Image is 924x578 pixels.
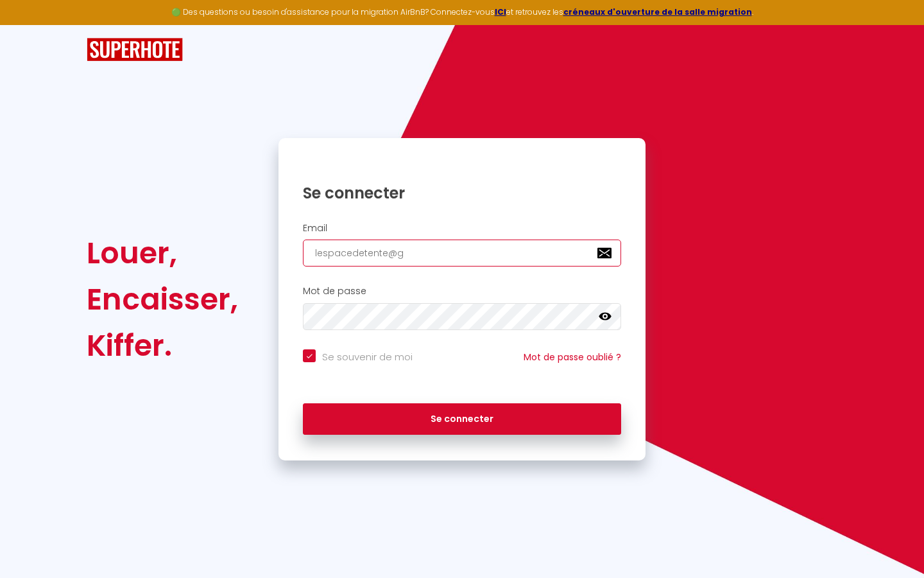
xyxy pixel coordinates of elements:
[303,286,621,297] h2: Mot de passe
[10,5,49,44] button: Ouvrir le widget de chat LiveChat
[87,322,238,369] div: Kiffer.
[495,6,506,17] a: ICI
[303,240,621,267] input: Ton Email
[303,223,621,234] h2: Email
[87,38,183,62] img: SuperHote logo
[524,351,621,363] a: Mot de passe oublié ?
[303,183,621,203] h1: Se connecter
[87,230,238,276] div: Louer,
[563,6,752,17] a: créneaux d'ouverture de la salle migration
[303,403,621,435] button: Se connecter
[87,276,238,322] div: Encaisser,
